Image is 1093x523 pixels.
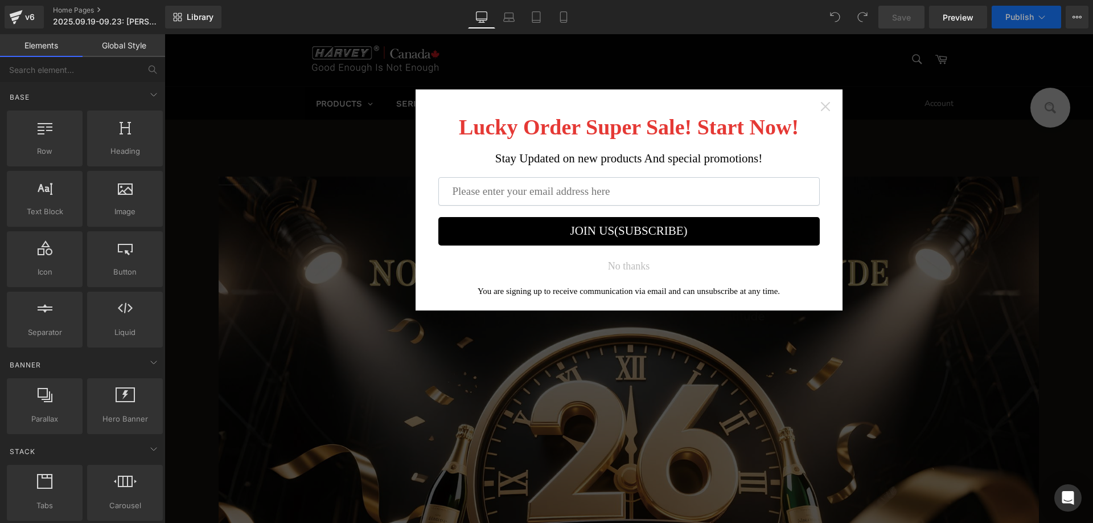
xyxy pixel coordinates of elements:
[5,6,44,28] a: v6
[274,84,655,103] h1: Lucky Order Super Sale! Start Now!
[10,500,79,512] span: Tabs
[10,326,79,338] span: Separator
[550,6,577,28] a: Mobile
[9,359,42,370] span: Banner
[992,6,1061,28] button: Publish
[274,252,655,262] div: You are signing up to receive communication via email and can unsubscribe at any time.
[274,143,655,171] input: Please enter your email address here
[91,206,159,218] span: Image
[274,117,655,132] div: Stay Updated on new products And special promotions!
[1054,484,1082,512] div: Open Intercom Messenger
[851,6,874,28] button: Redo
[187,12,213,22] span: Library
[1005,13,1034,22] span: Publish
[468,6,495,28] a: Desktop
[83,34,165,57] a: Global Style
[91,413,159,425] span: Hero Banner
[655,67,667,78] a: Close widget
[53,17,162,26] span: 2025.09.19-09.23: [PERSON_NAME] 26th Anniversary Massive Sale
[892,11,911,23] span: Save
[23,10,37,24] div: v6
[10,266,79,278] span: Icon
[91,266,159,278] span: Button
[9,446,36,457] span: Stack
[10,206,79,218] span: Text Block
[274,183,655,211] button: JOIN US(SUBSCRIBE)
[495,6,523,28] a: Laptop
[9,92,31,103] span: Base
[10,145,79,157] span: Row
[165,6,221,28] a: New Library
[929,6,987,28] a: Preview
[91,500,159,512] span: Carousel
[824,6,847,28] button: Undo
[10,413,79,425] span: Parallax
[443,226,486,238] div: No thanks
[53,6,184,15] a: Home Pages
[523,6,550,28] a: Tablet
[91,326,159,338] span: Liquid
[1066,6,1088,28] button: More
[91,145,159,157] span: Heading
[943,11,973,23] span: Preview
